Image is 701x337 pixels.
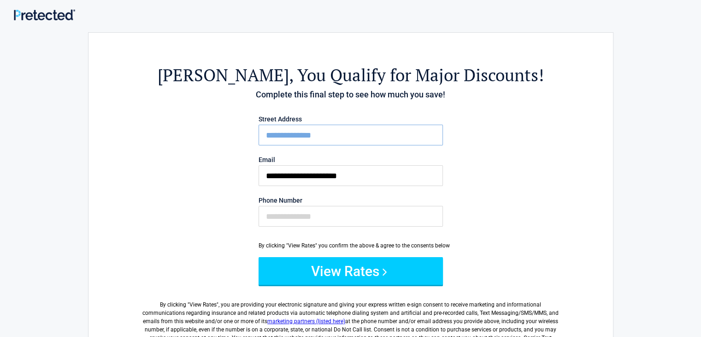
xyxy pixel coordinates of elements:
[14,9,75,20] img: Main Logo
[259,116,443,122] label: Street Address
[259,241,443,250] div: By clicking "View Rates" you confirm the above & agree to the consents below
[139,89,562,101] h4: Complete this final step to see how much you save!
[259,156,443,163] label: Email
[189,301,217,308] span: View Rates
[139,64,562,86] h2: , You Qualify for Major Discounts!
[267,318,345,325] a: marketing partners (listed here)
[259,197,443,204] label: Phone Number
[158,64,289,86] span: [PERSON_NAME]
[259,257,443,285] button: View Rates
